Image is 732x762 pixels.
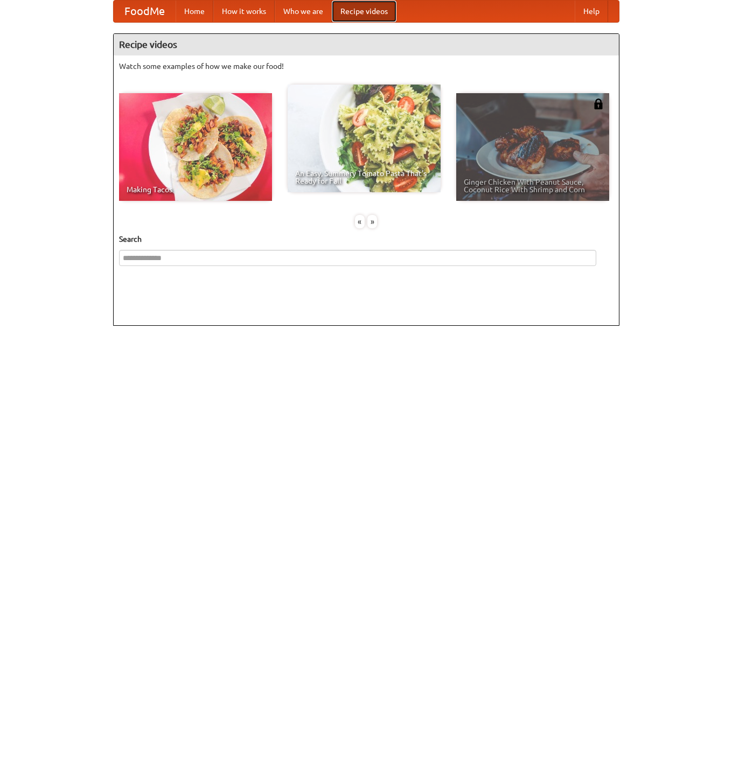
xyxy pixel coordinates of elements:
div: » [367,215,377,228]
span: Making Tacos [127,186,264,193]
a: FoodMe [114,1,176,22]
span: An Easy, Summery Tomato Pasta That's Ready for Fall [295,170,433,185]
a: Who we are [275,1,332,22]
p: Watch some examples of how we make our food! [119,61,614,72]
a: Making Tacos [119,93,272,201]
img: 483408.png [593,99,604,109]
h5: Search [119,234,614,244]
h4: Recipe videos [114,34,619,55]
div: « [355,215,365,228]
a: Recipe videos [332,1,396,22]
a: Home [176,1,213,22]
a: An Easy, Summery Tomato Pasta That's Ready for Fall [288,85,441,192]
a: How it works [213,1,275,22]
a: Help [575,1,608,22]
